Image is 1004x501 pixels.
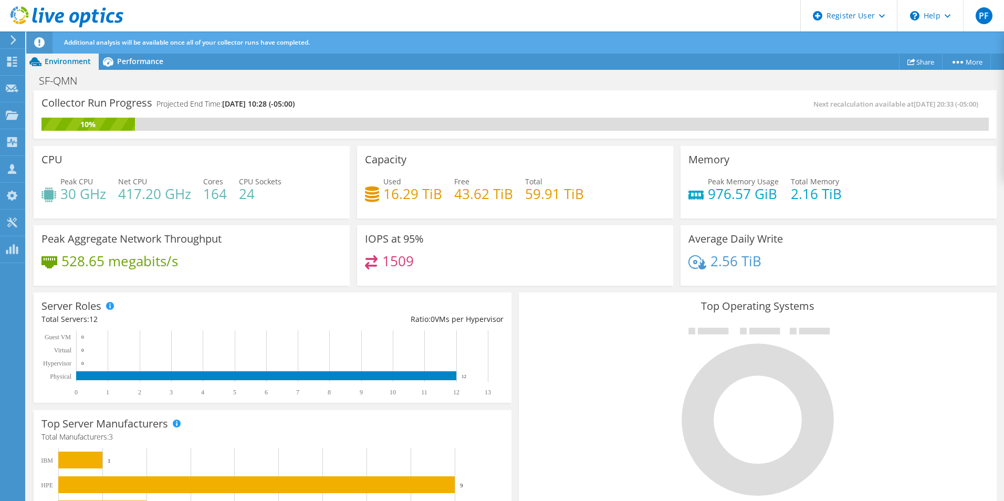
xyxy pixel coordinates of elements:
h3: Top Operating Systems [527,300,989,312]
span: Performance [117,56,163,66]
h4: 2.16 TiB [791,188,842,200]
span: Environment [45,56,91,66]
text: 2 [138,389,141,396]
text: IBM [41,457,53,464]
span: PF [976,7,992,24]
a: More [942,54,991,70]
h3: Peak Aggregate Network Throughput [41,233,222,245]
h3: CPU [41,154,62,165]
h4: 30 GHz [60,188,106,200]
span: Peak CPU [60,176,93,186]
a: Share [899,54,943,70]
text: Physical [50,373,71,380]
h1: SF-QMN [34,75,93,87]
h4: 417.20 GHz [118,188,191,200]
h4: 2.56 TiB [710,255,761,267]
span: [DATE] 20:33 (-05:00) [914,99,978,109]
div: 10% [41,119,135,130]
text: 12 [453,389,459,396]
h4: 528.65 megabits/s [61,255,178,267]
text: 10 [390,389,396,396]
h4: 59.91 TiB [525,188,584,200]
text: 0 [81,348,84,353]
text: 8 [328,389,331,396]
text: HPE [41,482,53,489]
span: 12 [89,314,98,324]
text: 11 [421,389,427,396]
h3: Capacity [365,154,406,165]
h3: Memory [688,154,729,165]
span: Free [454,176,469,186]
h4: 1509 [382,255,414,267]
text: 9 [460,482,463,488]
span: [DATE] 10:28 (-05:00) [222,99,295,109]
span: Additional analysis will be available once all of your collector runs have completed. [64,38,310,47]
text: 0 [75,389,78,396]
text: 1 [108,457,111,464]
h3: IOPS at 95% [365,233,424,245]
h4: 24 [239,188,281,200]
div: Total Servers: [41,314,273,325]
text: 3 [170,389,173,396]
text: Guest VM [45,333,71,341]
h4: 43.62 TiB [454,188,513,200]
span: Net CPU [118,176,147,186]
h4: 976.57 GiB [708,188,779,200]
span: Next recalculation available at [813,99,984,109]
text: 0 [81,335,84,340]
div: Ratio: VMs per Hypervisor [273,314,504,325]
h3: Average Daily Write [688,233,783,245]
h4: 16.29 TiB [383,188,442,200]
text: 12 [462,374,466,379]
span: Total [525,176,542,186]
text: 4 [201,389,204,396]
svg: \n [910,11,919,20]
text: 0 [81,361,84,366]
text: Virtual [54,347,72,354]
span: Total Memory [791,176,839,186]
text: 13 [485,389,491,396]
text: 1 [106,389,109,396]
span: Cores [203,176,223,186]
span: 3 [109,432,113,442]
text: 9 [360,389,363,396]
span: Used [383,176,401,186]
text: Hypervisor [43,360,71,367]
span: Peak Memory Usage [708,176,779,186]
text: 7 [296,389,299,396]
h4: 164 [203,188,227,200]
span: CPU Sockets [239,176,281,186]
h4: Total Manufacturers: [41,431,504,443]
text: 5 [233,389,236,396]
h3: Server Roles [41,300,101,312]
text: 6 [265,389,268,396]
span: 0 [431,314,435,324]
h3: Top Server Manufacturers [41,418,168,430]
h4: Projected End Time: [156,98,295,110]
